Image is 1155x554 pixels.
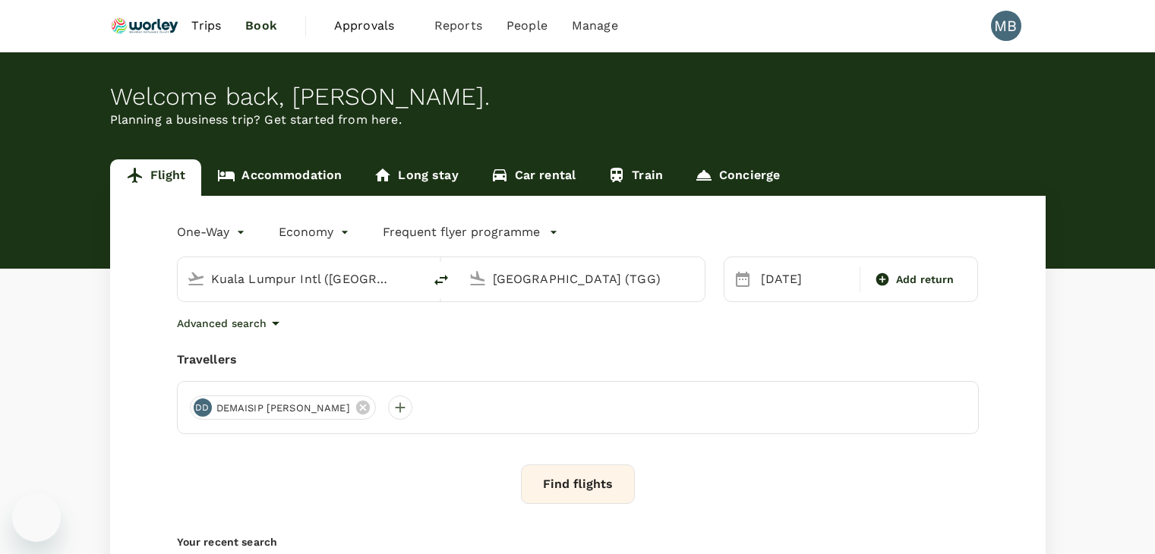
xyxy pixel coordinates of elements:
input: Going to [493,267,673,291]
p: Advanced search [177,316,267,331]
a: Accommodation [201,159,358,196]
button: Open [694,277,697,280]
p: Frequent flyer programme [383,223,540,241]
button: Advanced search [177,314,285,332]
p: Your recent search [177,534,979,549]
div: [DATE] [755,264,857,294]
span: DEMAISIP [PERSON_NAME] [207,401,359,416]
a: Flight [110,159,202,196]
button: delete [423,262,459,298]
a: Concierge [679,159,796,196]
button: Open [412,277,415,280]
span: Approvals [334,17,410,35]
span: Reports [434,17,482,35]
span: Trips [191,17,221,35]
a: Long stay [358,159,474,196]
a: Train [592,159,679,196]
div: DDDEMAISIP [PERSON_NAME] [190,395,376,420]
iframe: Button to launch messaging window [12,493,61,542]
div: Travellers [177,351,979,369]
div: MB [991,11,1021,41]
div: Welcome back , [PERSON_NAME] . [110,83,1046,111]
a: Car rental [475,159,592,196]
span: People [506,17,548,35]
span: Manage [572,17,618,35]
img: Ranhill Worley Sdn Bhd [110,9,180,42]
p: Planning a business trip? Get started from here. [110,111,1046,129]
input: Depart from [211,267,391,291]
div: DD [194,398,212,417]
div: One-Way [177,220,248,244]
div: Economy [279,220,352,244]
span: Book [245,17,277,35]
button: Frequent flyer programme [383,223,558,241]
span: Add return [896,272,955,288]
button: Find flights [521,464,635,504]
